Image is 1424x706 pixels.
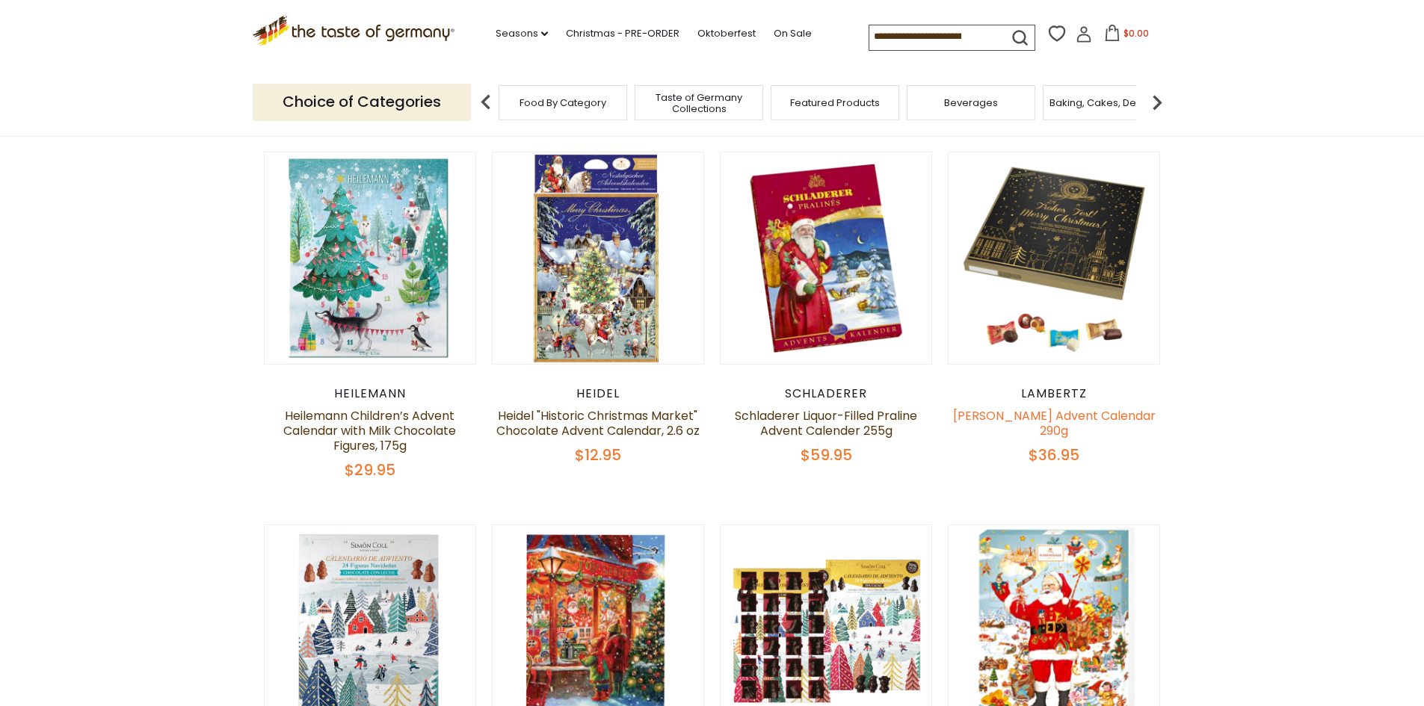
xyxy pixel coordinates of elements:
p: Choice of Categories [253,84,471,120]
div: Heilemann [264,386,477,401]
div: Heidel [492,386,705,401]
button: $0.00 [1095,25,1159,47]
a: On Sale [774,25,812,42]
a: [PERSON_NAME] Advent Calendar 290g [953,407,1156,439]
a: Beverages [944,97,998,108]
img: next arrow [1142,87,1172,117]
span: $59.95 [801,445,852,465]
a: Taste of Germany Collections [639,92,759,114]
a: Heilemann Children’s Advent Calendar with Milk Chocolate Figures, 175g [283,407,456,454]
div: Schladerer [720,386,933,401]
img: Heidel "Historic Christmas Market" Chocolate Advent Calendar, 2.6 oz [493,152,704,364]
img: Schladerer Liquor-Filled Praline Advent Calender 255g [721,152,932,364]
img: previous arrow [471,87,501,117]
span: $36.95 [1029,445,1079,465]
div: Lambertz [948,386,1161,401]
a: Heidel "Historic Christmas Market" Chocolate Advent Calendar, 2.6 oz [496,407,700,439]
img: Heilemann Children’s Advent Calendar with Milk Chocolate Figures, 175g [265,152,476,364]
img: Lambertz Advent Calendar 290g [949,152,1160,364]
span: $29.95 [345,459,395,480]
a: Seasons [496,25,548,42]
a: Food By Category [520,97,606,108]
a: Featured Products [790,97,880,108]
span: $12.95 [575,445,621,465]
a: Oktoberfest [697,25,756,42]
span: $0.00 [1124,27,1149,40]
a: Baking, Cakes, Desserts [1049,97,1165,108]
a: Christmas - PRE-ORDER [566,25,679,42]
a: Schladerer Liquor-Filled Praline Advent Calender 255g [735,407,917,439]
